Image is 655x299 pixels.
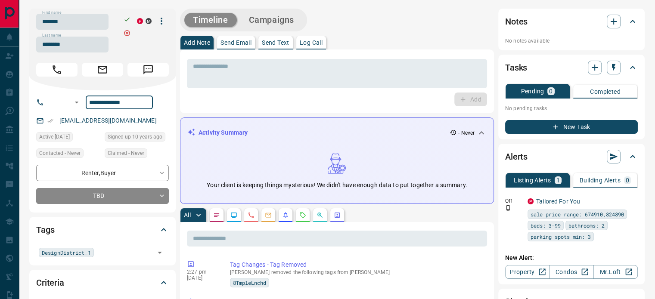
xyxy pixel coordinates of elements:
[458,129,475,137] p: - Never
[593,265,638,279] a: Mr.Loft
[531,221,561,230] span: beds: 3-99
[282,212,289,219] svg: Listing Alerts
[580,177,621,183] p: Building Alerts
[59,117,157,124] a: [EMAIL_ADDRESS][DOMAIN_NAME]
[184,13,237,27] button: Timeline
[108,149,144,157] span: Claimed - Never
[137,18,143,24] div: property.ca
[505,197,522,205] p: Off
[549,88,553,94] p: 0
[240,13,303,27] button: Campaigns
[505,61,527,74] h2: Tasks
[187,125,487,141] div: Activity Summary- Never
[71,97,82,108] button: Open
[531,210,624,219] span: sale price range: 674910,824890
[184,212,191,218] p: All
[549,265,593,279] a: Condos
[514,177,551,183] p: Listing Alerts
[505,102,638,115] p: No pending tasks
[230,269,484,275] p: [PERSON_NAME] removed the following tags from [PERSON_NAME]
[505,150,528,163] h2: Alerts
[626,177,629,183] p: 0
[568,221,605,230] span: bathrooms: 2
[105,132,169,144] div: Mon Apr 27 2015
[207,181,467,190] p: Your client is keeping things mysterious! We didn't have enough data to put together a summary.
[36,63,78,77] span: Call
[82,63,123,77] span: Email
[300,40,323,46] p: Log Call
[265,212,272,219] svg: Emails
[505,146,638,167] div: Alerts
[299,212,306,219] svg: Requests
[187,269,217,275] p: 2:27 pm
[505,120,638,134] button: New Task
[187,275,217,281] p: [DATE]
[39,149,81,157] span: Contacted - Never
[36,272,169,293] div: Criteria
[505,57,638,78] div: Tasks
[590,89,621,95] p: Completed
[262,40,289,46] p: Send Text
[505,205,511,211] svg: Push Notification Only
[521,88,544,94] p: Pending
[199,128,248,137] p: Activity Summary
[505,253,638,262] p: New Alert:
[505,37,638,45] p: No notes available
[36,219,169,240] div: Tags
[233,278,266,287] span: 8TmpleLnchd
[248,212,255,219] svg: Calls
[42,33,61,38] label: Last name
[556,177,560,183] p: 1
[230,260,484,269] p: Tag Changes - Tag Removed
[36,132,100,144] div: Sun Mar 13 2022
[154,247,166,259] button: Open
[536,198,580,205] a: Tailored For You
[36,165,169,181] div: Renter , Buyer
[220,40,251,46] p: Send Email
[108,133,162,141] span: Signed up 10 years ago
[531,232,591,241] span: parking spots min: 3
[42,10,61,15] label: First name
[36,223,54,237] h2: Tags
[47,118,53,124] svg: Email Verified
[317,212,323,219] svg: Opportunities
[334,212,341,219] svg: Agent Actions
[39,133,70,141] span: Active [DATE]
[505,11,638,32] div: Notes
[184,40,210,46] p: Add Note
[505,15,528,28] h2: Notes
[505,265,549,279] a: Property
[42,248,91,257] span: DesignDistrict_1
[230,212,237,219] svg: Lead Browsing Activity
[528,198,534,204] div: property.ca
[36,188,169,204] div: TBD
[213,212,220,219] svg: Notes
[146,18,152,24] div: mrloft.ca
[127,63,169,77] span: Message
[36,276,64,290] h2: Criteria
